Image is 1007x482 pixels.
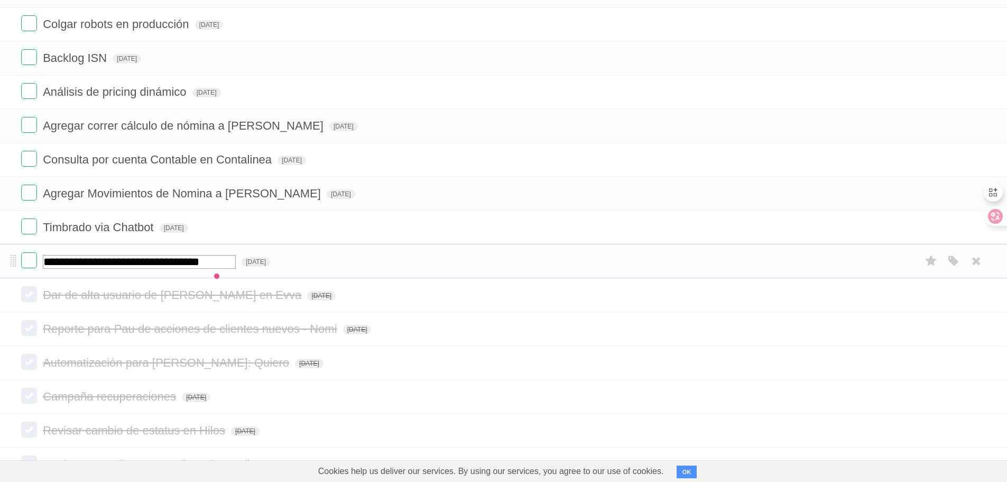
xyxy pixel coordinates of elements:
label: Done [21,388,37,404]
span: [DATE] [343,325,372,334]
span: [DATE] [192,88,221,97]
span: Agregar correr cálculo de nómina a [PERSON_NAME] [43,119,326,132]
span: Análisis de pricing dinámico [43,85,189,98]
span: Reporte para Pau de acciones de clientes nuevos - Nomi [43,322,339,335]
span: Cookies help us deliver our services. By using our services, you agree to our use of cookies. [308,461,675,482]
span: [DATE] [160,223,188,233]
span: Backlog ISN [43,51,109,65]
label: Done [21,456,37,471]
span: [DATE] [113,54,141,63]
span: Campaña recuperaciones [43,390,179,403]
label: Done [21,185,37,201]
label: Done [21,286,37,302]
span: Colgar robots en producción [43,17,191,31]
span: [DATE] [295,359,324,368]
label: Done [21,219,37,234]
span: [DATE] [242,257,270,267]
button: OK [677,466,697,478]
span: Timbrado via Chatbot [43,221,156,234]
label: Done [21,151,37,167]
label: Done [21,15,37,31]
label: Done [21,83,37,99]
span: Dar de alta usuario de [PERSON_NAME] en Evva [43,288,304,302]
span: [DATE] [278,156,306,165]
span: [DATE] [327,189,355,199]
span: Revisar caso cliente Contalinea / Factulinea [43,458,272,471]
span: [DATE] [231,426,260,436]
span: Agregar Movimientos de Nomina a [PERSON_NAME] [43,187,324,200]
span: [DATE] [307,291,336,301]
span: [DATE] [182,393,210,402]
label: Done [21,422,37,438]
span: Automatización para [PERSON_NAME]: Quiero [43,356,292,369]
label: Done [21,49,37,65]
span: Revisar cambio de estatus en Hilos [43,424,228,437]
label: Star task [921,252,941,270]
label: Done [21,252,37,268]
label: Done [21,354,37,370]
span: [DATE] [195,20,224,30]
span: [DATE] [329,122,358,131]
label: Done [21,117,37,133]
span: Consulta por cuenta Contable en Contalinea [43,153,274,166]
label: Done [21,320,37,336]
